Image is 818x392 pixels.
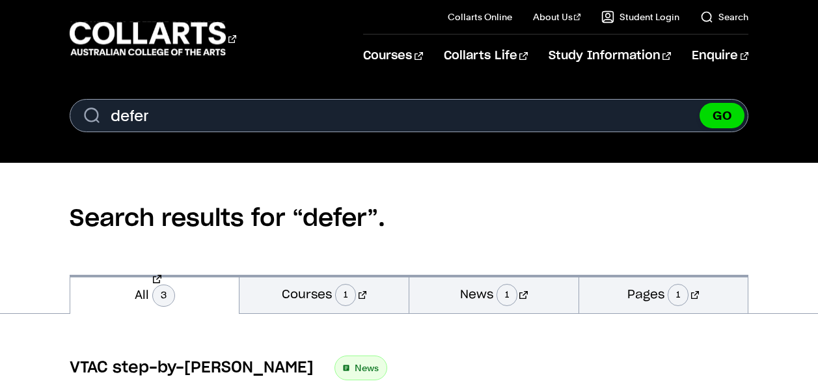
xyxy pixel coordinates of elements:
a: Enquire [692,35,748,77]
a: Pages1 [579,275,748,313]
h3: VTAC step-by-[PERSON_NAME] [70,358,314,378]
h2: Search results for “defer”. [70,163,748,275]
span: 3 [152,285,175,307]
a: Student Login [601,10,679,23]
a: Collarts Life [444,35,528,77]
a: About Us [533,10,581,23]
a: All3 [70,275,239,314]
form: Search [70,99,748,132]
span: 1 [335,284,356,306]
a: Courses [363,35,422,77]
span: News [355,359,379,377]
div: Go to homepage [70,20,236,57]
a: Search [700,10,748,23]
a: News1 [409,275,579,313]
button: GO [700,103,744,128]
a: Collarts Online [448,10,512,23]
a: Courses1 [239,275,409,313]
a: Study Information [549,35,671,77]
span: 1 [497,284,517,306]
input: Enter Search Term [70,99,748,132]
span: 1 [668,284,688,306]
